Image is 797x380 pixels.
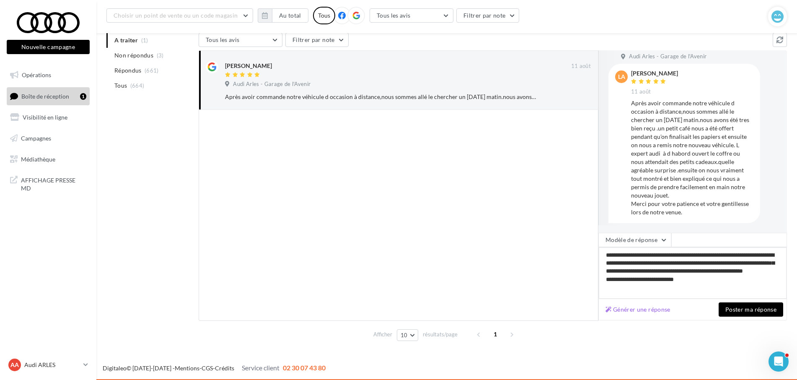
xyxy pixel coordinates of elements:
button: Au total [272,8,308,23]
a: CGS [202,364,213,372]
a: AFFICHAGE PRESSE MD [5,171,91,196]
span: AFFICHAGE PRESSE MD [21,174,86,193]
span: Campagnes [21,135,51,142]
span: Non répondus [114,51,153,60]
span: Tous [114,81,127,90]
span: Audi Arles - Garage de l'Avenir [629,53,706,60]
p: Audi ARLES [24,361,80,369]
a: Mentions [175,364,199,372]
span: (3) [157,52,164,59]
button: Filtrer par note [285,33,349,47]
button: Tous les avis [199,33,282,47]
a: Crédits [215,364,234,372]
span: 1 [489,328,502,341]
span: 10 [401,332,408,338]
span: Répondus [114,66,142,75]
span: Tous les avis [377,12,411,19]
div: Après avoir commande notre véhicule d occasion à distance,nous sommes allé le chercher un [DATE] ... [225,93,536,101]
span: Choisir un point de vente ou un code magasin [114,12,238,19]
a: Médiathèque [5,151,91,168]
button: Au total [258,8,308,23]
span: Service client [242,364,279,372]
a: Visibilité en ligne [5,109,91,126]
span: Boîte de réception [21,92,69,99]
span: LA [618,73,625,81]
a: Campagnes [5,130,91,147]
button: Nouvelle campagne [7,40,90,54]
span: Afficher [373,331,392,338]
div: [PERSON_NAME] [225,62,272,70]
button: 10 [397,329,418,341]
span: © [DATE]-[DATE] - - - [103,364,326,372]
iframe: Intercom live chat [769,351,789,372]
div: 1 [80,93,86,100]
a: Digitaleo [103,364,127,372]
button: Modèle de réponse [598,233,671,247]
button: Filtrer par note [456,8,520,23]
span: 11 août [631,88,651,96]
a: AA Audi ARLES [7,357,90,373]
span: résultats/page [423,331,458,338]
span: Tous les avis [206,36,240,43]
span: Audi Arles - Garage de l'Avenir [233,81,311,88]
button: Générer une réponse [602,305,674,315]
span: Visibilité en ligne [23,114,67,121]
span: Opérations [22,71,51,78]
button: Choisir un point de vente ou un code magasin [106,8,253,23]
div: Tous [313,7,335,24]
span: (664) [130,82,145,89]
button: Poster ma réponse [719,302,783,317]
button: Tous les avis [370,8,453,23]
div: [PERSON_NAME] [631,70,678,76]
a: Boîte de réception1 [5,87,91,105]
span: 02 30 07 43 80 [283,364,326,372]
span: 11 août [571,62,591,70]
a: Opérations [5,66,91,84]
span: (661) [145,67,159,74]
span: AA [10,361,19,369]
div: Après avoir commande notre véhicule d occasion à distance,nous sommes allé le chercher un [DATE] ... [631,99,753,216]
span: Médiathèque [21,155,55,162]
